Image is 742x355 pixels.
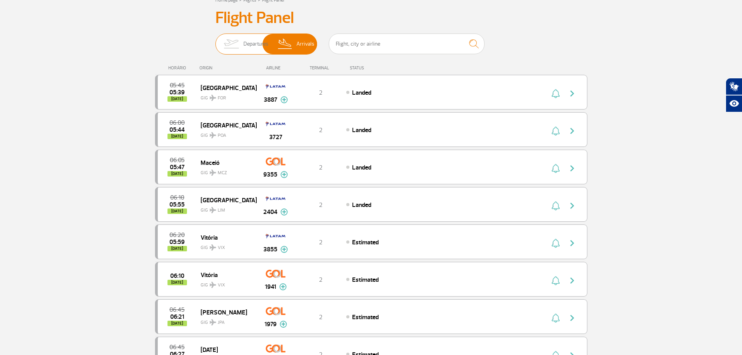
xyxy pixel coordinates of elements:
img: seta-direita-painel-voo.svg [568,238,577,248]
span: GIG [201,165,250,177]
span: [DATE] [167,280,187,285]
span: Vitória [201,232,250,242]
span: GIG [201,90,250,102]
span: LIM [218,207,225,214]
img: mais-info-painel-voo.svg [280,246,288,253]
button: Abrir recursos assistivos. [726,95,742,112]
span: 1979 [264,320,277,329]
span: 2025-09-30 06:10:00 [170,195,184,200]
span: Estimated [352,276,379,284]
span: Estimated [352,313,379,321]
span: Arrivals [296,34,314,54]
img: destiny_airplane.svg [210,95,216,101]
span: Landed [352,126,371,134]
span: POA [218,132,226,139]
div: TERMINAL [295,65,346,71]
h3: Flight Panel [215,8,527,28]
span: 2025-09-30 05:59:00 [169,239,185,245]
img: mais-info-painel-voo.svg [280,96,288,103]
img: mais-info-painel-voo.svg [280,321,287,328]
span: Landed [352,89,371,97]
span: Vitória [201,270,250,280]
img: sino-painel-voo.svg [552,164,560,173]
span: 3855 [263,245,277,254]
span: MCZ [218,170,227,177]
span: [DATE] [167,321,187,326]
span: VIX [218,282,225,289]
span: 2025-09-30 06:20:00 [169,232,185,238]
span: [PERSON_NAME] [201,307,250,317]
span: 2025-09-30 06:00:00 [169,120,185,125]
span: Departures [243,34,268,54]
span: GIG [201,315,250,326]
span: 2025-09-30 06:21:00 [170,314,184,320]
img: slider-embarque [219,34,243,54]
span: [DATE] [167,96,187,102]
span: 2025-09-30 05:55:00 [169,202,185,207]
span: [DATE] [167,134,187,139]
img: mais-info-painel-voo.svg [279,283,287,290]
img: seta-direita-painel-voo.svg [568,201,577,210]
img: seta-direita-painel-voo.svg [568,164,577,173]
img: seta-direita-painel-voo.svg [568,89,577,98]
span: Landed [352,164,371,171]
span: Maceió [201,157,250,168]
span: 2025-09-30 05:39:47 [169,90,185,95]
span: 2 [319,201,323,209]
img: destiny_airplane.svg [210,319,216,325]
img: sino-painel-voo.svg [552,313,560,323]
img: seta-direita-painel-voo.svg [568,276,577,285]
span: 2025-09-30 06:05:00 [170,157,185,163]
button: Abrir tradutor de língua de sinais. [726,78,742,95]
span: JPA [218,319,225,326]
span: 2025-09-30 06:45:00 [169,344,185,350]
span: 2 [319,164,323,171]
span: [GEOGRAPHIC_DATA] [201,195,250,205]
span: 2025-09-30 06:45:00 [169,307,185,313]
span: 2 [319,238,323,246]
img: destiny_airplane.svg [210,170,216,176]
span: 2025-09-30 05:44:09 [169,127,185,132]
div: Plugin de acessibilidade da Hand Talk. [726,78,742,112]
span: 2025-09-30 05:45:00 [170,83,185,88]
div: HORÁRIO [157,65,200,71]
img: destiny_airplane.svg [210,244,216,251]
img: sino-painel-voo.svg [552,276,560,285]
div: STATUS [346,65,409,71]
span: 2 [319,313,323,321]
span: 3727 [269,132,282,142]
span: GIG [201,203,250,214]
img: seta-direita-painel-voo.svg [568,126,577,136]
span: [DATE] [167,246,187,251]
span: 1941 [265,282,276,291]
span: [DATE] [167,171,187,177]
img: mais-info-painel-voo.svg [280,171,288,178]
span: [GEOGRAPHIC_DATA] [201,83,250,93]
div: AIRLINE [256,65,295,71]
img: sino-painel-voo.svg [552,126,560,136]
span: 2025-09-30 06:10:00 [170,273,184,279]
img: destiny_airplane.svg [210,132,216,138]
span: VIX [218,244,225,251]
span: GIG [201,277,250,289]
img: seta-direita-painel-voo.svg [568,313,577,323]
span: 2 [319,89,323,97]
span: FOR [218,95,226,102]
span: 2025-09-30 05:47:50 [170,164,185,170]
span: [DATE] [201,344,250,355]
span: [DATE] [167,208,187,214]
div: ORIGIN [199,65,256,71]
span: Landed [352,201,371,209]
span: GIG [201,240,250,251]
span: [GEOGRAPHIC_DATA] [201,120,250,130]
span: 2 [319,126,323,134]
span: 2404 [263,207,277,217]
img: mais-info-painel-voo.svg [280,208,288,215]
span: 3887 [264,95,277,104]
span: GIG [201,128,250,139]
span: 9355 [263,170,277,179]
span: Estimated [352,238,379,246]
img: destiny_airplane.svg [210,282,216,288]
img: sino-painel-voo.svg [552,89,560,98]
img: sino-painel-voo.svg [552,238,560,248]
